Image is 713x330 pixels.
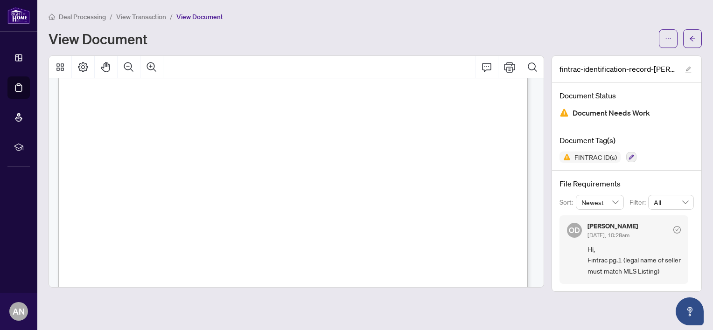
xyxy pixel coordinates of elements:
[559,90,694,101] h4: Document Status
[559,135,694,146] h4: Document Tag(s)
[49,31,147,46] h1: View Document
[673,226,681,234] span: check-circle
[569,224,580,236] span: OD
[654,195,688,209] span: All
[49,14,55,20] span: home
[676,297,704,325] button: Open asap
[559,178,694,189] h4: File Requirements
[571,154,621,160] span: FINTRAC ID(s)
[587,244,681,276] span: Hi, Fintrac pg.1 (legal name of seller must match MLS Listing)
[116,13,166,21] span: View Transaction
[629,197,648,207] p: Filter:
[110,11,112,22] li: /
[7,7,30,24] img: logo
[559,63,676,75] span: fintrac-identification-record-[PERSON_NAME]-20250921-125037.pdf
[581,195,619,209] span: Newest
[559,197,576,207] p: Sort:
[665,35,671,42] span: ellipsis
[170,11,173,22] li: /
[559,108,569,117] img: Document Status
[587,223,638,229] h5: [PERSON_NAME]
[689,35,696,42] span: arrow-left
[573,107,650,119] span: Document Needs Work
[587,232,629,239] span: [DATE], 10:28am
[13,305,25,318] span: AN
[176,13,223,21] span: View Document
[559,151,571,163] img: Status Icon
[59,13,106,21] span: Deal Processing
[685,66,692,73] span: edit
